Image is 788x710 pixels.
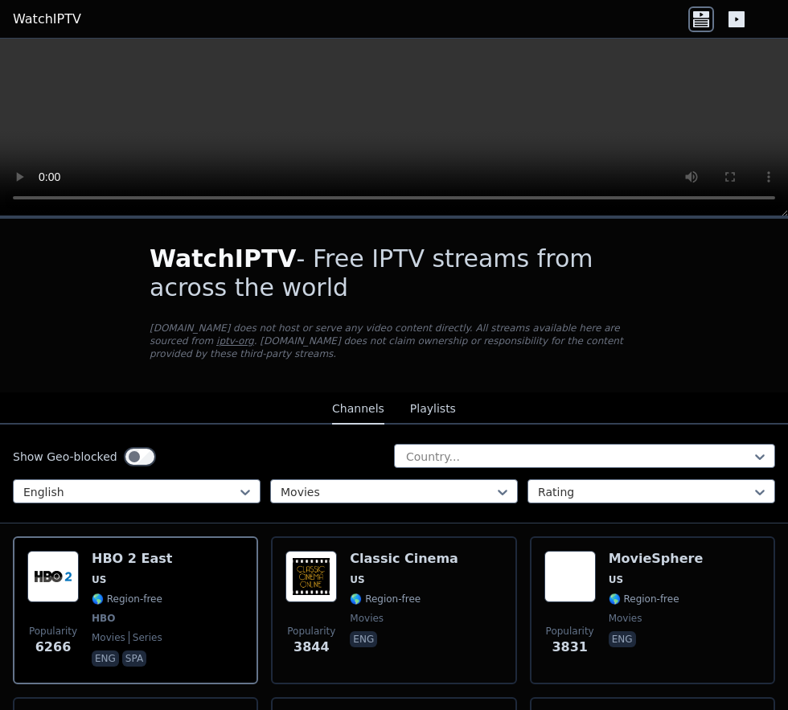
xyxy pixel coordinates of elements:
[150,244,638,302] h1: - Free IPTV streams from across the world
[350,612,384,625] span: movies
[122,650,146,667] p: spa
[293,638,330,657] span: 3844
[350,631,377,647] p: eng
[609,631,636,647] p: eng
[27,551,79,602] img: HBO 2 East
[92,551,172,567] h6: HBO 2 East
[35,638,72,657] span: 6266
[92,612,115,625] span: HBO
[544,551,596,602] img: MovieSphere
[92,650,119,667] p: eng
[609,573,623,586] span: US
[609,551,704,567] h6: MovieSphere
[609,612,642,625] span: movies
[13,449,117,465] label: Show Geo-blocked
[350,551,458,567] h6: Classic Cinema
[332,394,384,425] button: Channels
[609,593,679,605] span: 🌎 Region-free
[13,10,81,29] a: WatchIPTV
[350,593,421,605] span: 🌎 Region-free
[285,551,337,602] img: Classic Cinema
[92,573,106,586] span: US
[546,625,594,638] span: Popularity
[216,335,254,347] a: iptv-org
[29,625,77,638] span: Popularity
[287,625,335,638] span: Popularity
[92,593,162,605] span: 🌎 Region-free
[92,631,125,644] span: movies
[150,322,638,360] p: [DOMAIN_NAME] does not host or serve any video content directly. All streams available here are s...
[129,631,162,644] span: series
[410,394,456,425] button: Playlists
[150,244,297,273] span: WatchIPTV
[350,573,364,586] span: US
[552,638,588,657] span: 3831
